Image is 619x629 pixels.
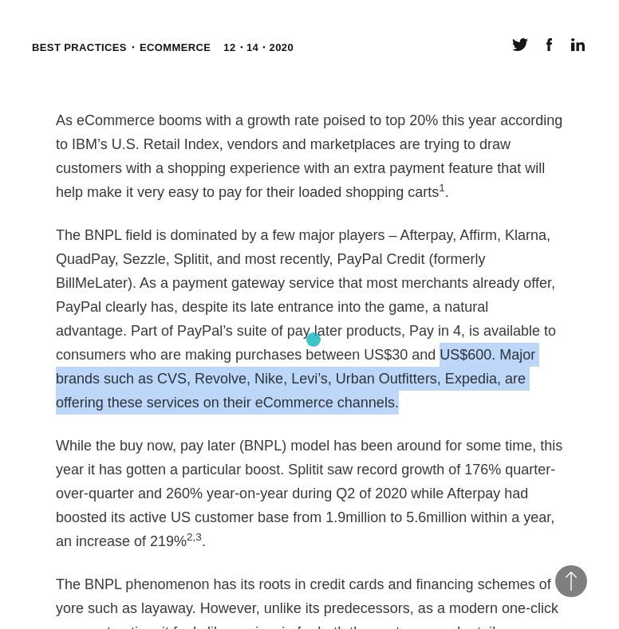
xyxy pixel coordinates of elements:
p: While the buy now, pay later (BNPL) model has been around for some time, this year it has gotten ... [56,434,563,553]
sup: 2,3 [187,531,202,543]
sup: 1 [439,182,445,194]
p: The BNPL field is dominated by a few major players – Afterpay, Affirm, Klarna, QuadPay, Sezzle, S... [56,223,563,415]
p: As eCommerce booms with a growth rate poised to top 20% this year according to IBM’s U.S. Retail ... [56,108,563,204]
button: Back to Top [555,565,587,597]
a: eCommerce [140,41,211,53]
time: 12・14・2020 [223,40,294,56]
a: Best practices [32,41,127,53]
